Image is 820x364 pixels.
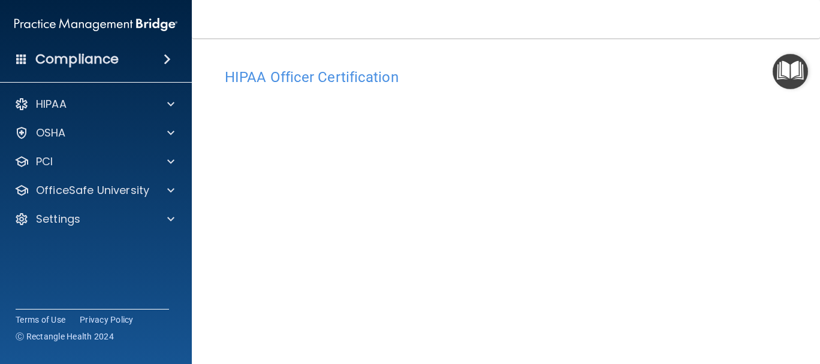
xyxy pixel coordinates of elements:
a: Settings [14,212,174,226]
a: OfficeSafe University [14,183,174,198]
span: Ⓒ Rectangle Health 2024 [16,330,114,342]
p: OfficeSafe University [36,183,149,198]
p: Settings [36,212,80,226]
a: Privacy Policy [80,314,134,326]
a: Terms of Use [16,314,65,326]
a: OSHA [14,126,174,140]
a: PCI [14,154,174,169]
h4: HIPAA Officer Certification [225,69,787,85]
button: Open Resource Center [773,54,808,89]
p: HIPAA [36,97,67,111]
h4: Compliance [35,51,119,68]
a: HIPAA [14,97,174,111]
img: PMB logo [14,13,177,37]
p: OSHA [36,126,66,140]
p: PCI [36,154,53,169]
